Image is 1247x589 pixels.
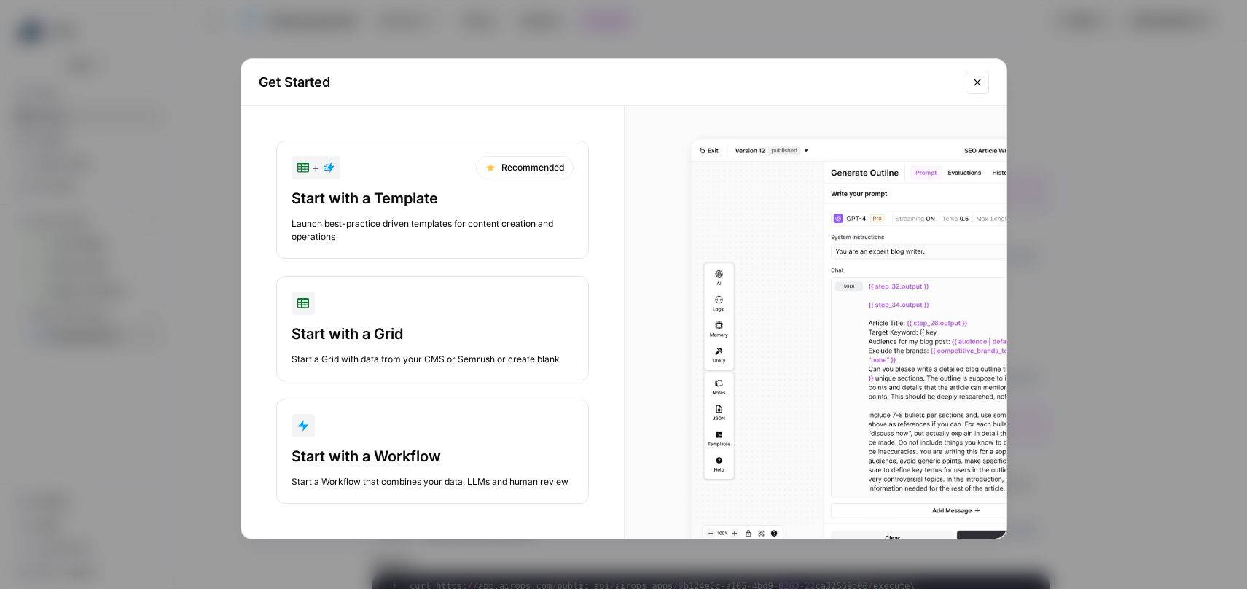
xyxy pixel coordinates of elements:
button: Close modal [966,71,989,94]
button: Start with a GridStart a Grid with data from your CMS or Semrush or create blank [276,276,589,381]
div: Start a Workflow that combines your data, LLMs and human review [292,475,574,488]
div: Start with a Grid [292,324,574,344]
div: Start with a Workflow [292,446,574,467]
button: Start with a WorkflowStart a Workflow that combines your data, LLMs and human review [276,399,589,504]
div: + [297,159,335,176]
h2: Get Started [259,72,957,93]
div: Start a Grid with data from your CMS or Semrush or create blank [292,353,574,366]
div: Launch best-practice driven templates for content creation and operations [292,217,574,243]
div: Start with a Template [292,188,574,208]
button: +RecommendedStart with a TemplateLaunch best-practice driven templates for content creation and o... [276,141,589,259]
div: Recommended [476,156,574,179]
